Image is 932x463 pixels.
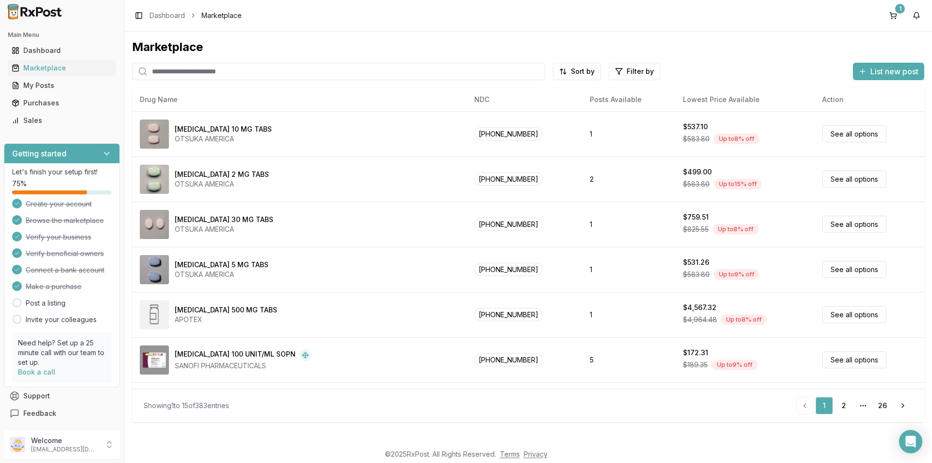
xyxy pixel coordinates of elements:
h2: Main Menu [8,31,116,39]
a: Post a listing [26,298,66,308]
img: Abilify 2 MG TABS [140,165,169,194]
h3: Getting started [12,148,67,159]
span: $583.80 [683,134,710,144]
div: $759.51 [683,212,709,222]
button: My Posts [4,78,120,93]
a: Privacy [524,450,548,458]
a: See all options [822,306,886,323]
div: Up to 9 % off [712,360,758,370]
span: Filter by [627,67,654,76]
div: $4,567.32 [683,303,716,312]
div: [MEDICAL_DATA] 100 UNIT/ML SOPN [175,349,296,361]
div: SANOFI PHARMACEUTICALS [175,361,311,371]
button: Dashboard [4,43,120,58]
a: 26 [874,397,891,414]
div: APOTEX [175,315,277,325]
div: [MEDICAL_DATA] 10 MG TABS [175,124,272,134]
div: Up to 15 % off [714,179,762,189]
button: Filter by [609,63,660,80]
span: List new post [870,66,918,77]
span: $583.80 [683,270,710,279]
a: Marketplace [8,59,116,77]
span: Create your account [26,199,92,209]
td: 4 [582,382,675,428]
div: $531.26 [683,257,709,267]
button: Feedback [4,405,120,422]
span: [PHONE_NUMBER] [474,263,543,276]
a: Purchases [8,94,116,112]
img: Admelog SoloStar 100 UNIT/ML SOPN [140,345,169,375]
p: Let's finish your setup first! [12,167,112,177]
div: Dashboard [12,46,112,55]
div: [MEDICAL_DATA] 500 MG TABS [175,305,277,315]
th: Action [815,88,924,111]
a: My Posts [8,77,116,94]
div: Open Intercom Messenger [899,430,922,453]
span: $4,964.48 [683,315,717,325]
a: See all options [822,171,886,188]
div: OTSUKA AMERICA [175,134,272,144]
div: $499.00 [683,167,712,177]
button: List new post [853,63,924,80]
button: Support [4,387,120,405]
img: Abilify 5 MG TABS [140,255,169,284]
div: Up to 8 % off [721,314,767,325]
button: 1 [885,8,901,23]
span: [PHONE_NUMBER] [474,172,543,186]
th: NDC [466,88,582,111]
th: Lowest Price Available [675,88,815,111]
a: Sales [8,112,116,129]
div: My Posts [12,81,112,90]
div: Purchases [12,98,112,108]
a: See all options [822,125,886,142]
span: Verify your business [26,232,91,242]
td: 1 [582,292,675,337]
button: Marketplace [4,60,120,76]
div: 1 [895,4,905,14]
span: $583.80 [683,179,710,189]
div: OTSUKA AMERICA [175,179,269,189]
a: Go to next page [893,397,913,414]
span: [PHONE_NUMBER] [474,308,543,321]
nav: breadcrumb [150,11,242,20]
img: Abilify 30 MG TABS [140,210,169,239]
a: List new post [853,68,924,77]
div: Marketplace [12,63,112,73]
span: [PHONE_NUMBER] [474,353,543,366]
p: Need help? Set up a 25 minute call with our team to set up. [18,338,106,367]
td: 5 [582,337,675,382]
div: $172.31 [683,348,708,358]
div: Marketplace [132,39,924,55]
span: Sort by [571,67,595,76]
div: Sales [12,116,112,125]
td: 1 [582,202,675,247]
img: Abilify 10 MG TABS [140,120,169,149]
a: See all options [822,351,886,368]
td: 2 [582,156,675,202]
a: 2 [835,397,852,414]
th: Drug Name [132,88,466,111]
a: See all options [822,216,886,233]
span: Verify beneficial owners [26,249,104,258]
a: See all options [822,261,886,278]
div: OTSUKA AMERICA [175,224,273,234]
div: $537.10 [683,122,708,132]
a: Dashboard [8,42,116,59]
a: Invite your colleagues [26,315,97,325]
span: $825.55 [683,224,709,234]
div: [MEDICAL_DATA] 2 MG TABS [175,170,269,179]
span: Connect a bank account [26,265,104,275]
span: [PHONE_NUMBER] [474,218,543,231]
span: $189.35 [683,360,708,370]
button: Sort by [553,63,601,80]
span: Feedback [23,409,56,418]
p: Welcome [31,436,99,446]
img: RxPost Logo [4,4,66,19]
span: Marketplace [201,11,242,20]
th: Posts Available [582,88,675,111]
span: Browse the marketplace [26,216,104,225]
div: Showing 1 to 15 of 383 entries [144,401,229,411]
div: Up to 8 % off [714,134,760,144]
button: Sales [4,113,120,128]
div: OTSUKA AMERICA [175,270,268,279]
